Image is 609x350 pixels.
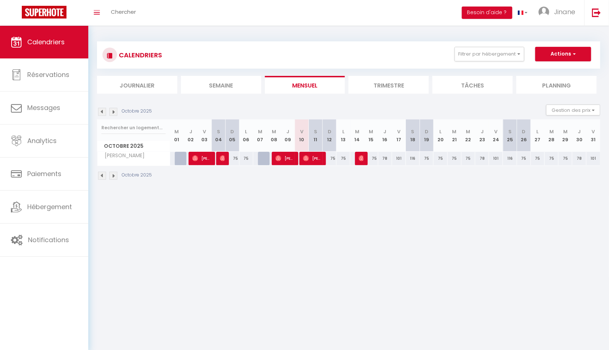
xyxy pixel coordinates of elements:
th: 06 [239,119,253,152]
abbr: S [217,128,220,135]
p: Octobre 2025 [122,108,152,115]
abbr: D [230,128,234,135]
th: 29 [558,119,572,152]
abbr: L [439,128,441,135]
abbr: M [549,128,554,135]
img: ... [539,7,549,17]
span: Notifications [28,235,69,244]
abbr: D [425,128,428,135]
div: 101 [392,152,406,165]
th: 07 [253,119,267,152]
div: 75 [545,152,558,165]
th: 17 [392,119,406,152]
div: 75 [558,152,572,165]
span: Paiements [27,169,61,178]
input: Rechercher un logement... [101,121,166,134]
th: 20 [433,119,447,152]
th: 04 [211,119,225,152]
li: Tâches [432,76,513,94]
th: 19 [420,119,433,152]
abbr: L [342,128,344,135]
span: [PERSON_NAME] [303,151,322,165]
abbr: V [495,128,498,135]
div: 75 [239,152,253,165]
li: Trimestre [348,76,429,94]
div: 75 [323,152,336,165]
div: 75 [517,152,531,165]
img: Super Booking [22,6,66,19]
th: 28 [545,119,558,152]
abbr: S [508,128,512,135]
div: 116 [406,152,420,165]
th: 30 [572,119,586,152]
abbr: V [592,128,595,135]
p: Octobre 2025 [122,172,152,179]
abbr: V [397,128,400,135]
th: 24 [489,119,503,152]
th: 27 [531,119,545,152]
abbr: L [245,128,247,135]
div: 78 [378,152,392,165]
abbr: M [466,128,471,135]
li: Planning [516,76,597,94]
span: [PERSON_NAME] [275,151,294,165]
th: 01 [170,119,184,152]
abbr: D [328,128,331,135]
button: Gestion des prix [546,105,600,115]
span: Messages [27,103,60,112]
th: 13 [336,119,350,152]
th: 02 [184,119,198,152]
th: 22 [461,119,475,152]
th: 10 [295,119,308,152]
abbr: J [481,128,484,135]
th: 18 [406,119,420,152]
div: 75 [225,152,239,165]
span: Analytics [27,136,57,145]
div: 75 [433,152,447,165]
div: 116 [503,152,517,165]
div: 75 [448,152,461,165]
div: 78 [572,152,586,165]
th: 09 [281,119,295,152]
span: Calendriers [27,37,65,46]
div: 75 [461,152,475,165]
h3: CALENDRIERS [117,47,162,63]
abbr: M [355,128,359,135]
div: 78 [475,152,489,165]
button: Actions [535,47,591,61]
abbr: V [203,128,206,135]
abbr: M [563,128,568,135]
abbr: M [258,128,262,135]
th: 05 [225,119,239,152]
abbr: M [272,128,276,135]
abbr: J [286,128,289,135]
li: Mensuel [265,76,345,94]
span: [PERSON_NAME] [359,151,363,165]
th: 14 [350,119,364,152]
abbr: S [411,128,415,135]
th: 26 [517,119,531,152]
div: 75 [531,152,545,165]
div: 101 [489,152,503,165]
div: 75 [364,152,378,165]
li: Journalier [97,76,177,94]
th: 11 [309,119,323,152]
span: Octobre 2025 [97,141,170,151]
div: 75 [420,152,433,165]
span: Chercher [111,8,136,16]
button: Besoin d'aide ? [462,7,512,19]
span: Hébergement [27,202,72,211]
span: Jinane [554,7,575,16]
abbr: S [314,128,317,135]
abbr: M [175,128,179,135]
div: 101 [586,152,600,165]
span: Réservations [27,70,69,79]
abbr: D [522,128,526,135]
th: 23 [475,119,489,152]
th: 15 [364,119,378,152]
abbr: J [578,128,581,135]
span: [PERSON_NAME] [220,151,225,165]
abbr: J [384,128,387,135]
img: logout [592,8,601,17]
li: Semaine [181,76,261,94]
